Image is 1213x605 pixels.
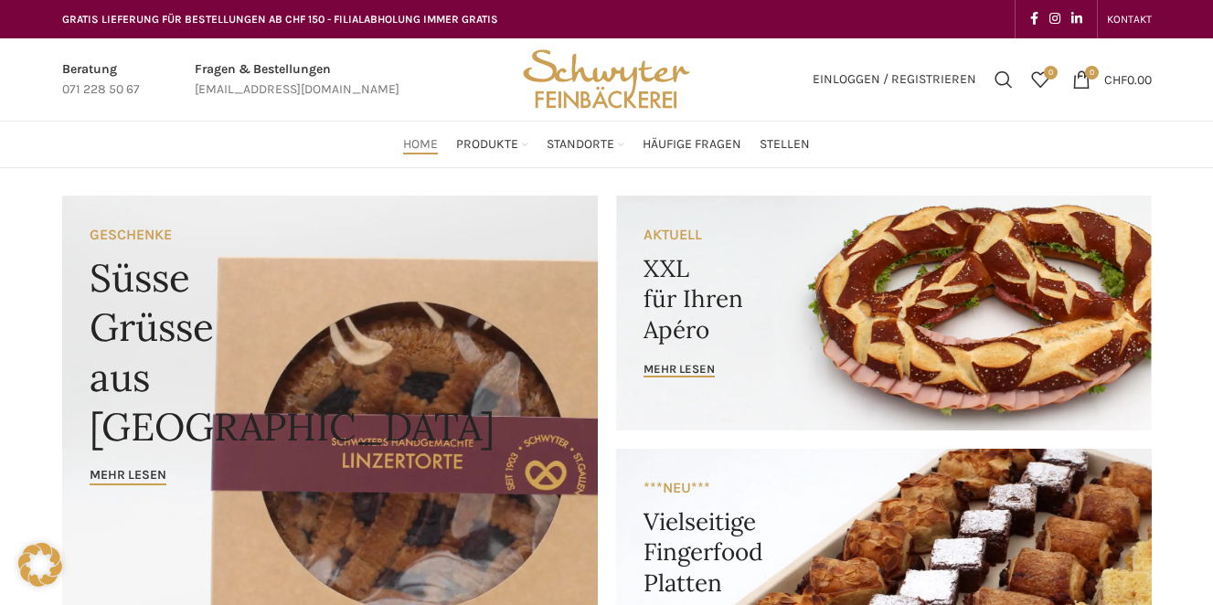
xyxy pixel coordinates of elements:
[1107,1,1152,37] a: KONTAKT
[195,59,399,101] a: Infobox link
[1085,66,1099,80] span: 0
[62,13,498,26] span: GRATIS LIEFERUNG FÜR BESTELLUNGEN AB CHF 150 - FILIALABHOLUNG IMMER GRATIS
[985,61,1022,98] a: Suchen
[1104,71,1127,87] span: CHF
[456,136,518,154] span: Produkte
[1022,61,1059,98] a: 0
[1107,13,1152,26] span: KONTAKT
[813,73,976,86] span: Einloggen / Registrieren
[1104,71,1152,87] bdi: 0.00
[456,126,528,163] a: Produkte
[760,136,810,154] span: Stellen
[643,126,741,163] a: Häufige Fragen
[1022,61,1059,98] div: Meine Wunschliste
[403,126,438,163] a: Home
[516,38,696,121] img: Bäckerei Schwyter
[1044,6,1066,32] a: Instagram social link
[547,126,624,163] a: Standorte
[616,196,1152,430] a: Banner link
[403,136,438,154] span: Home
[1025,6,1044,32] a: Facebook social link
[547,136,614,154] span: Standorte
[1044,66,1058,80] span: 0
[62,59,140,101] a: Infobox link
[760,126,810,163] a: Stellen
[516,70,696,86] a: Site logo
[803,61,985,98] a: Einloggen / Registrieren
[1063,61,1161,98] a: 0 CHF0.00
[1098,1,1161,37] div: Secondary navigation
[53,126,1161,163] div: Main navigation
[643,136,741,154] span: Häufige Fragen
[1066,6,1088,32] a: Linkedin social link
